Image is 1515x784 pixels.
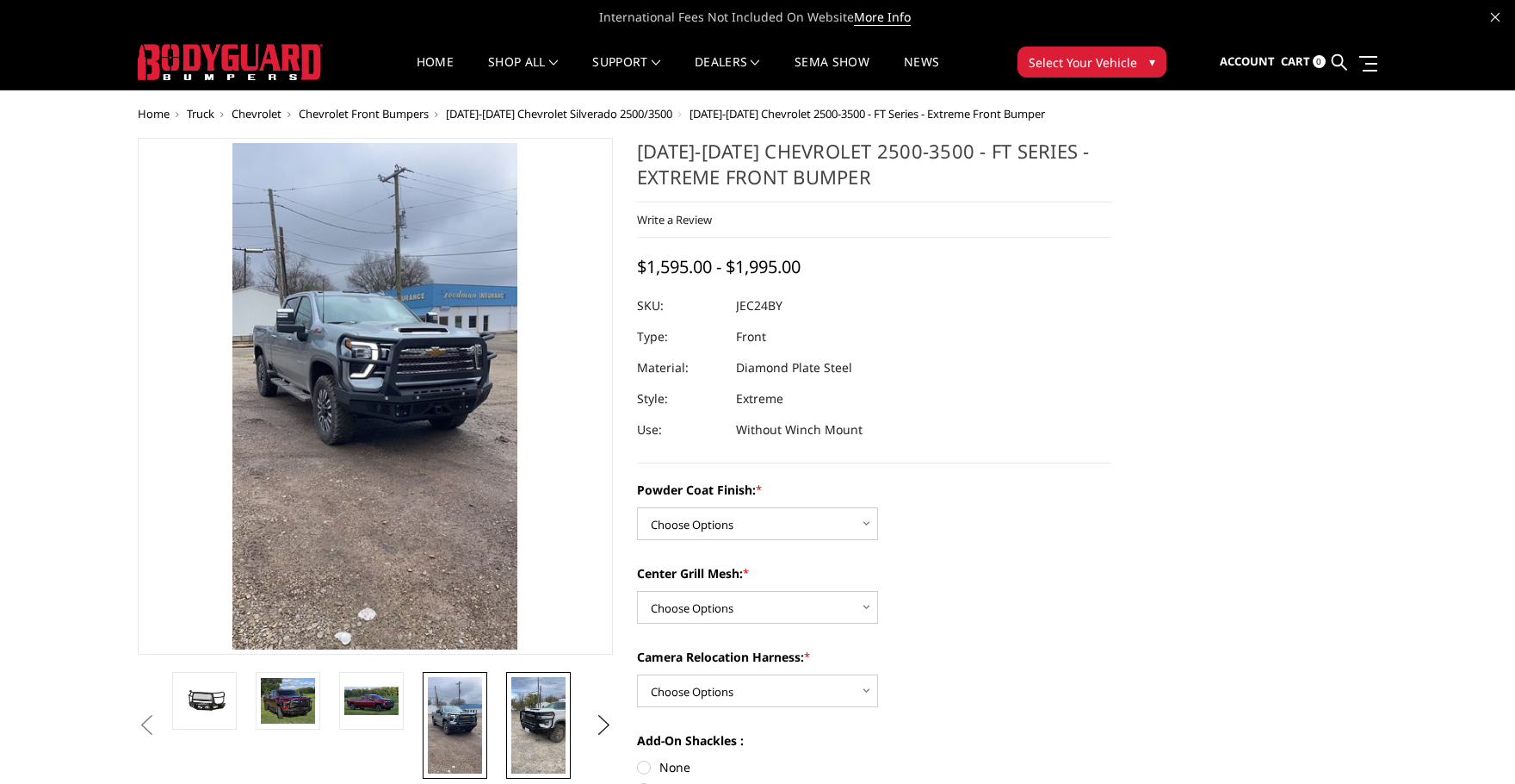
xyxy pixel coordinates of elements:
img: 2024-2025 Chevrolet 2500-3500 - FT Series - Extreme Front Bumper [177,688,232,713]
a: Dealers [695,56,760,90]
a: More Info [854,9,911,26]
span: [DATE]-[DATE] Chevrolet 2500-3500 - FT Series - Extreme Front Bumper [689,106,1045,121]
a: Account [1220,39,1275,85]
dd: Diamond Plate Steel [736,352,852,383]
a: News [904,56,939,90]
img: 2024-2025 Chevrolet 2500-3500 - FT Series - Extreme Front Bumper [344,687,399,716]
dd: Extreme [736,383,783,414]
a: Home [138,106,170,121]
dt: Material: [637,352,723,383]
span: ▾ [1149,53,1155,71]
img: 2024-2025 Chevrolet 2500-3500 - FT Series - Extreme Front Bumper [428,677,482,774]
label: Powder Coat Finish: [637,481,1112,499]
span: Account [1220,53,1275,69]
label: Camera Relocation Harness: [637,648,1112,666]
label: Center Grill Mesh: [637,564,1112,582]
a: Chevrolet [232,106,281,121]
a: [DATE]-[DATE] Chevrolet Silverado 2500/3500 [446,106,672,121]
span: Cart [1281,53,1310,69]
dt: Style: [637,383,723,414]
dt: Type: [637,321,723,352]
span: $1,595.00 - $1,995.00 [637,255,801,278]
button: Next [591,712,617,738]
a: SEMA Show [795,56,869,90]
dt: Use: [637,414,723,445]
a: shop all [488,56,558,90]
dd: Front [736,321,766,352]
img: 2024-2025 Chevrolet 2500-3500 - FT Series - Extreme Front Bumper [261,678,315,725]
span: Select Your Vehicle [1029,53,1137,72]
a: Cart 0 [1281,39,1326,85]
img: BODYGUARD BUMPERS [138,44,323,80]
a: 2024-2025 Chevrolet 2500-3500 - FT Series - Extreme Front Bumper [138,138,613,655]
dd: Without Winch Mount [736,414,863,445]
span: 0 [1313,55,1326,68]
a: Truck [187,106,214,121]
label: None [637,758,1112,776]
dt: SKU: [637,290,723,321]
a: Support [592,56,660,90]
button: Select Your Vehicle [1017,47,1166,78]
iframe: Chat Widget [1429,701,1515,784]
button: Previous [133,712,159,738]
dd: JEC24BY [736,290,782,321]
a: Home [417,56,454,90]
a: Write a Review [637,212,712,227]
label: Add-On Shackles : [637,731,1112,750]
img: 2024-2025 Chevrolet 2500-3500 - FT Series - Extreme Front Bumper [511,677,566,774]
a: Chevrolet Front Bumpers [299,106,429,121]
h1: [DATE]-[DATE] Chevrolet 2500-3500 - FT Series - Extreme Front Bumper [637,138,1112,202]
